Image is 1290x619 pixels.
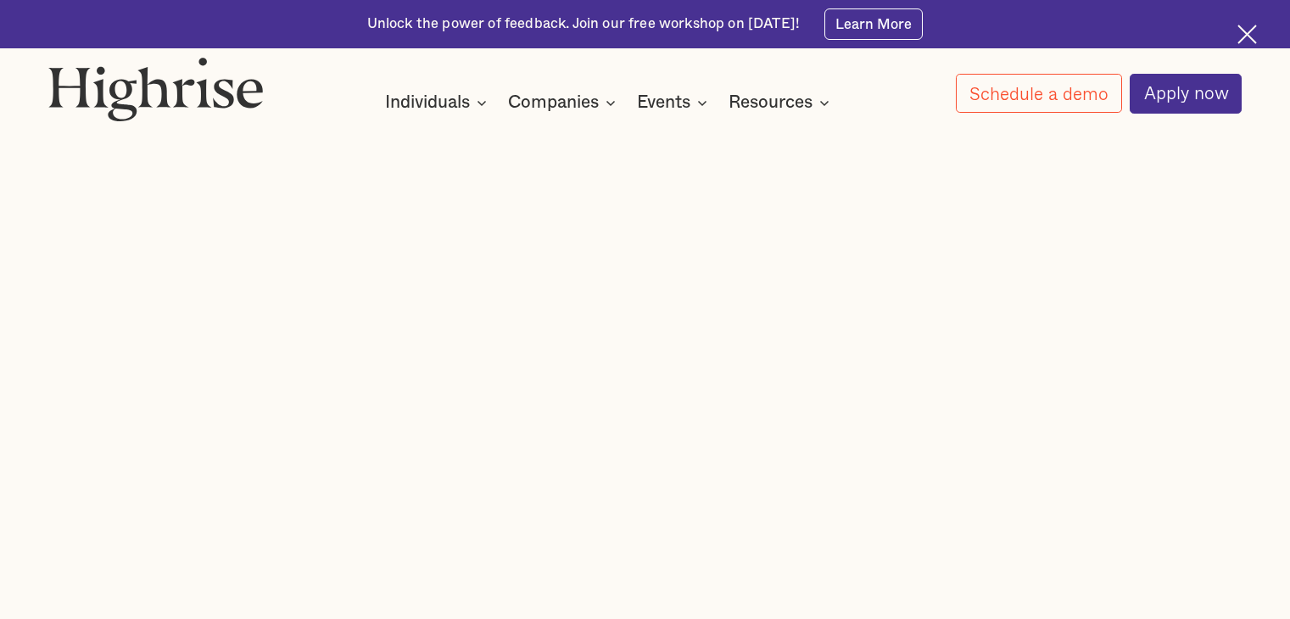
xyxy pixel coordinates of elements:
div: Resources [729,92,813,113]
div: Individuals [385,92,470,113]
img: Cross icon [1237,25,1257,44]
a: Learn More [824,8,924,39]
div: Events [637,92,690,113]
div: Unlock the power of feedback. Join our free workshop on [DATE]! [367,14,800,34]
a: Schedule a demo [956,74,1122,113]
img: Highrise logo [48,57,264,122]
div: Companies [508,92,599,113]
a: Apply now [1130,74,1242,114]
